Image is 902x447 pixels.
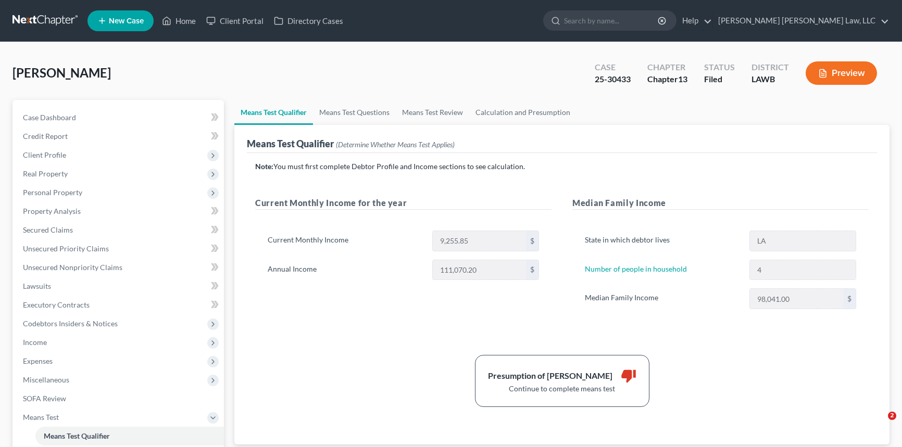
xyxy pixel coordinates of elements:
div: $ [843,289,856,309]
span: Secured Claims [23,225,73,234]
a: Means Test Qualifier [234,100,313,125]
span: Miscellaneous [23,375,69,384]
span: Income [23,338,47,347]
div: Filed [704,73,735,85]
i: thumb_down [621,368,636,384]
span: Case Dashboard [23,113,76,122]
a: Means Test Review [396,100,469,125]
span: [PERSON_NAME] [12,65,111,80]
span: Codebtors Insiders & Notices [23,319,118,328]
span: Means Test Qualifier [44,431,110,440]
label: State in which debtor lives [580,231,744,251]
span: Credit Report [23,132,68,141]
a: Secured Claims [15,221,224,239]
a: Property Analysis [15,202,224,221]
a: Home [157,11,201,30]
a: Case Dashboard [15,108,224,127]
a: [PERSON_NAME] [PERSON_NAME] Law, LLC [713,11,889,30]
label: Median Family Income [580,288,744,309]
span: Expenses [23,356,53,365]
div: Presumption of [PERSON_NAME] [488,370,612,382]
a: Directory Cases [269,11,348,30]
h5: Median Family Income [572,197,869,210]
span: New Case [109,17,144,25]
span: Personal Property [23,188,82,197]
a: Number of people in household [585,264,687,273]
div: Chapter [647,73,687,85]
div: 25-30433 [595,73,631,85]
span: Real Property [23,169,68,178]
a: Lawsuits [15,277,224,296]
input: Search by name... [564,11,659,30]
div: District [751,61,789,73]
div: LAWB [751,73,789,85]
a: Calculation and Presumption [469,100,577,125]
div: $ [526,260,538,280]
label: Annual Income [262,260,427,280]
span: Lawsuits [23,282,51,290]
h5: Current Monthly Income for the year [255,197,552,210]
input: State [750,231,856,251]
span: Unsecured Priority Claims [23,244,109,253]
a: Means Test Questions [313,100,396,125]
label: Current Monthly Income [262,231,427,251]
span: SOFA Review [23,394,66,403]
span: Means Test [23,413,59,422]
div: Means Test Qualifier [247,137,455,150]
a: Unsecured Nonpriority Claims [15,258,224,277]
div: Chapter [647,61,687,73]
div: Status [704,61,735,73]
div: Continue to complete means test [488,384,636,394]
a: Credit Report [15,127,224,146]
input: -- [750,260,856,280]
strong: Note: [255,162,273,171]
span: Unsecured Nonpriority Claims [23,263,122,272]
p: You must first complete Debtor Profile and Income sections to see calculation. [255,161,869,172]
span: Property Analysis [23,207,81,215]
span: Client Profile [23,150,66,159]
a: Client Portal [201,11,269,30]
a: SOFA Review [15,389,224,408]
span: (Determine Whether Means Test Applies) [336,140,455,149]
a: Unsecured Priority Claims [15,239,224,258]
span: 13 [678,74,687,84]
input: 0.00 [433,260,526,280]
span: 2 [888,412,896,420]
button: Preview [806,61,877,85]
div: Case [595,61,631,73]
span: Executory Contracts [23,300,90,309]
input: 0.00 [750,289,843,309]
iframe: Intercom live chat [867,412,892,437]
input: 0.00 [433,231,526,251]
a: Help [677,11,712,30]
div: $ [526,231,538,251]
a: Means Test Qualifier [35,427,224,445]
a: Executory Contracts [15,296,224,314]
